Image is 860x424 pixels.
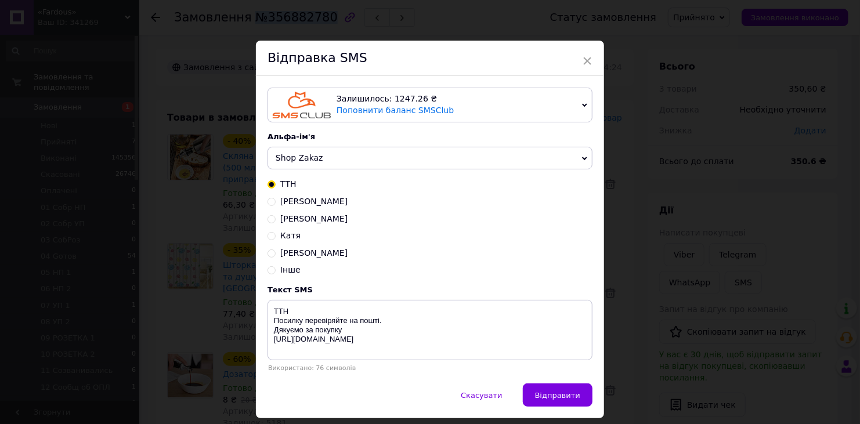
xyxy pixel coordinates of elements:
span: [PERSON_NAME] [280,248,348,258]
div: Залишилось: 1247.26 ₴ [337,93,577,105]
span: Катя [280,231,301,240]
div: Відправка SMS [256,41,604,76]
span: Альфа-ім'я [268,132,315,141]
button: Відправити [523,383,592,407]
span: Shop Zakaz [276,153,323,162]
span: × [582,51,592,71]
span: Відправити [535,391,580,400]
span: ТТН [280,179,297,189]
textarea: ТТН Посилку перевіряйте на пошті. Дякуємо за покупку [URL][DOMAIN_NAME] [268,300,592,360]
span: Інше [280,265,301,274]
span: [PERSON_NAME] [280,197,348,206]
div: Текст SMS [268,285,592,294]
div: Використано: 76 символів [268,364,592,372]
span: Скасувати [461,391,502,400]
button: Скасувати [449,383,514,407]
a: Поповнити баланс SMSClub [337,106,454,115]
span: [PERSON_NAME] [280,214,348,223]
